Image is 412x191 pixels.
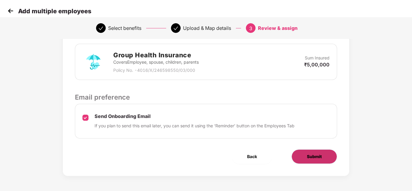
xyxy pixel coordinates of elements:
p: Send Onboarding Email [95,113,295,119]
span: check [173,26,178,31]
div: Upload & Map details [183,23,231,33]
img: svg+xml;base64,PHN2ZyB4bWxucz0iaHR0cDovL3d3dy53My5vcmcvMjAwMC9zdmciIHdpZHRoPSIzMCIgaGVpZ2h0PSIzMC... [6,6,15,15]
button: Back [232,149,272,164]
p: ₹5,00,000 [304,61,330,68]
p: Add multiple employees [18,8,91,15]
h2: Group Health Insurance [113,50,199,60]
p: Covers Employee, spouse, children, parents [113,59,199,65]
span: Submit [307,153,322,160]
p: Sum Insured [305,55,330,61]
span: Back [247,153,257,160]
span: 3 [249,25,252,31]
span: check [98,26,103,31]
button: Submit [291,149,337,164]
img: svg+xml;base64,PHN2ZyB4bWxucz0iaHR0cDovL3d3dy53My5vcmcvMjAwMC9zdmciIHdpZHRoPSI3MiIgaGVpZ2h0PSI3Mi... [82,51,104,73]
p: Email preference [75,92,337,102]
p: If you plan to send this email later, you can send it using the ‘Reminder’ button on the Employee... [95,123,295,129]
p: Policy No. - 4016/X/246598550/03/000 [113,67,199,74]
div: Review & assign [258,23,298,33]
div: Select benefits [108,23,141,33]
